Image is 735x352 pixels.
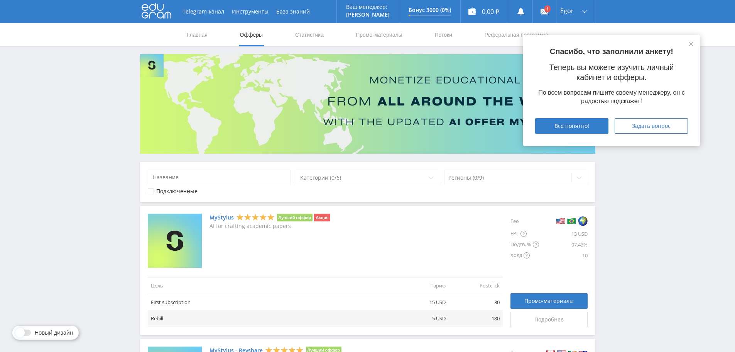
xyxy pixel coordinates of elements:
[355,23,403,46] a: Промо-материалы
[148,310,395,327] td: Rebill
[510,228,539,239] div: EPL
[434,23,453,46] a: Потоки
[539,239,588,250] div: 97.43%
[314,214,330,221] li: Акция
[35,330,73,336] span: Новый дизайн
[539,250,588,261] div: 10
[346,12,390,18] p: [PERSON_NAME]
[148,170,291,185] input: Название
[615,118,688,134] button: Задать вопрос
[484,23,549,46] a: Реферальная программа
[539,228,588,239] div: 13 USD
[632,123,671,129] span: Задать вопрос
[236,213,275,221] div: 5 Stars
[535,47,688,56] p: Спасибо, что заполнили анкету!
[148,294,395,311] td: First subscription
[449,310,503,327] td: 180
[510,239,539,250] div: Подтв. %
[346,4,390,10] p: Ваш менеджер:
[395,277,449,294] td: Тариф
[510,214,539,228] div: Гео
[210,214,234,221] a: MyStylus
[210,223,330,229] p: AI for crafting academic papers
[554,123,589,129] span: Все понятно!
[140,54,595,154] img: Banner
[535,118,608,134] button: Все понятно!
[395,310,449,327] td: 5 USD
[409,7,451,13] p: Бонус 3000 (0%)
[535,88,688,106] div: По всем вопросам пишите своему менеджеру, он с радостью подскажет!
[524,298,574,304] span: Промо-материалы
[510,293,588,309] a: Промо-материалы
[186,23,208,46] a: Главная
[449,277,503,294] td: Postclick
[449,294,503,311] td: 30
[277,214,313,221] li: Лучший оффер
[560,8,574,14] span: Egor
[534,316,564,323] span: Подробнее
[395,294,449,311] td: 15 USD
[148,277,395,294] td: Цель
[510,250,539,261] div: Холд
[535,62,688,82] p: Теперь вы можете изучить личный кабинет и офферы.
[239,23,264,46] a: Офферы
[148,214,202,268] img: MyStylus
[156,188,198,194] div: Подключенные
[294,23,324,46] a: Статистика
[510,312,588,327] a: Подробнее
